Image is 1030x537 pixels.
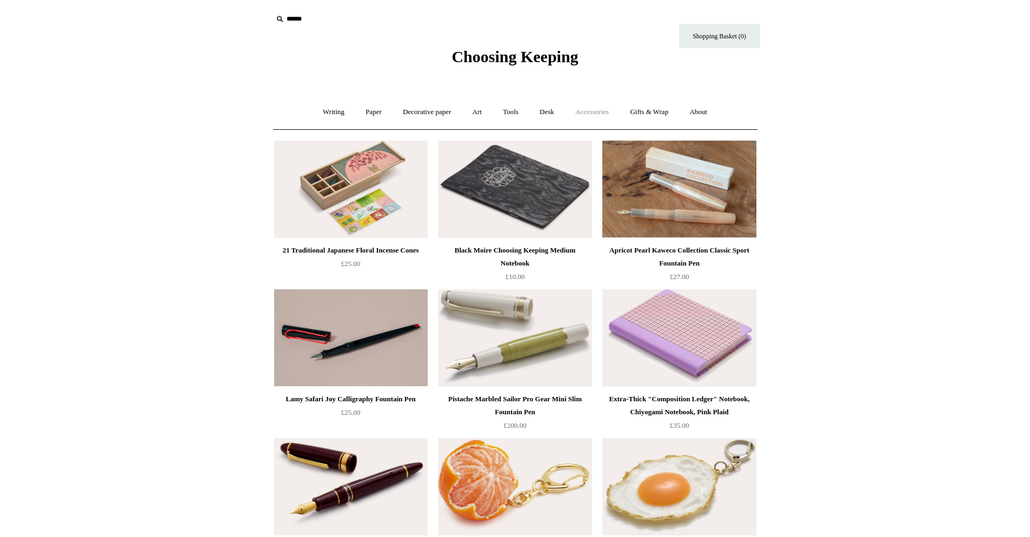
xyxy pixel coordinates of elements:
img: Extra-Thick "Composition Ledger" Notebook, Chiyogami Notebook, Pink Plaid [602,289,756,387]
a: Faux Clementine Keyring Faux Clementine Keyring [438,438,592,535]
a: Desk [530,98,564,127]
a: Burgundy Sailor 1911 Realo Fountain Pen Burgundy Sailor 1911 Realo Fountain Pen [274,438,428,535]
a: Extra-Thick "Composition Ledger" Notebook, Chiyogami Notebook, Pink Plaid Extra-Thick "Compositio... [602,289,756,387]
div: Pistache Marbled Sailor Pro Gear Mini Slim Fountain Pen [441,393,589,419]
img: Burgundy Sailor 1911 Realo Fountain Pen [274,438,428,535]
a: Black Moire Choosing Keeping Medium Notebook £10.00 [438,244,592,288]
a: Decorative paper [393,98,461,127]
a: Tools [493,98,528,127]
img: Black Moire Choosing Keeping Medium Notebook [438,141,592,238]
a: Lamy Safari Joy Calligraphy Fountain Pen £25.00 [274,393,428,437]
a: Gifts & Wrap [620,98,678,127]
a: 21 Traditional Japanese Floral Incense Cones £25.00 [274,244,428,288]
span: £25.00 [341,260,361,268]
a: Pistache Marbled Sailor Pro Gear Mini Slim Fountain Pen Pistache Marbled Sailor Pro Gear Mini Sli... [438,289,592,387]
div: Apricot Pearl Kaweco Collection Classic Sport Fountain Pen [605,244,753,270]
span: £10.00 [506,273,525,281]
a: Writing [313,98,354,127]
img: 21 Traditional Japanese Floral Incense Cones [274,141,428,238]
div: 21 Traditional Japanese Floral Incense Cones [277,244,425,257]
a: Faux Fried Egg Keyring Faux Fried Egg Keyring [602,438,756,535]
span: £25.00 [341,408,361,416]
div: Lamy Safari Joy Calligraphy Fountain Pen [277,393,425,406]
a: Accessories [566,98,619,127]
a: Pistache Marbled Sailor Pro Gear Mini Slim Fountain Pen £200.00 [438,393,592,437]
a: Choosing Keeping [451,56,578,64]
a: Shopping Basket (0) [679,24,760,48]
a: Lamy Safari Joy Calligraphy Fountain Pen Lamy Safari Joy Calligraphy Fountain Pen [274,289,428,387]
span: Choosing Keeping [451,48,578,65]
a: Apricot Pearl Kaweco Collection Classic Sport Fountain Pen Apricot Pearl Kaweco Collection Classi... [602,141,756,238]
div: Black Moire Choosing Keeping Medium Notebook [441,244,589,270]
div: Extra-Thick "Composition Ledger" Notebook, Chiyogami Notebook, Pink Plaid [605,393,753,419]
a: Paper [356,98,391,127]
img: Apricot Pearl Kaweco Collection Classic Sport Fountain Pen [602,141,756,238]
a: About [680,98,717,127]
span: £35.00 [670,421,689,429]
img: Faux Fried Egg Keyring [602,438,756,535]
img: Lamy Safari Joy Calligraphy Fountain Pen [274,289,428,387]
img: Pistache Marbled Sailor Pro Gear Mini Slim Fountain Pen [438,289,592,387]
a: Black Moire Choosing Keeping Medium Notebook Black Moire Choosing Keeping Medium Notebook [438,141,592,238]
img: Faux Clementine Keyring [438,438,592,535]
a: Extra-Thick "Composition Ledger" Notebook, Chiyogami Notebook, Pink Plaid £35.00 [602,393,756,437]
span: £27.00 [670,273,689,281]
a: 21 Traditional Japanese Floral Incense Cones 21 Traditional Japanese Floral Incense Cones [274,141,428,238]
a: Apricot Pearl Kaweco Collection Classic Sport Fountain Pen £27.00 [602,244,756,288]
a: Art [463,98,491,127]
span: £200.00 [503,421,526,429]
